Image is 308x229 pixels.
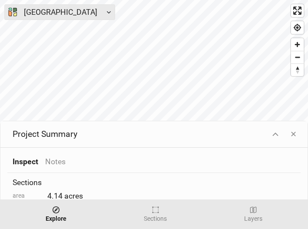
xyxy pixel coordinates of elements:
div: [GEOGRAPHIC_DATA] [24,7,97,18]
span: Reset bearing to north [291,64,304,76]
button: Enter fullscreen [291,4,304,17]
button: Layers [240,203,266,226]
button: Sections [140,203,171,226]
div: Pretty River Farm [24,7,97,18]
button: Zoom out [291,51,304,63]
div: Inspect [13,156,38,167]
button: ✕ [286,126,301,142]
h4: Sections [13,178,295,187]
h3: Project Summary [7,129,83,139]
button: Zoom in [291,38,304,51]
div: 4.14 [13,191,295,202]
button: Find my location [291,21,304,34]
div: area [13,192,43,200]
button: [GEOGRAPHIC_DATA] [4,4,115,20]
div: Notes [45,156,66,167]
span: acres [64,191,83,202]
button: Reset bearing to north [291,63,304,76]
button: Explore [42,203,70,226]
